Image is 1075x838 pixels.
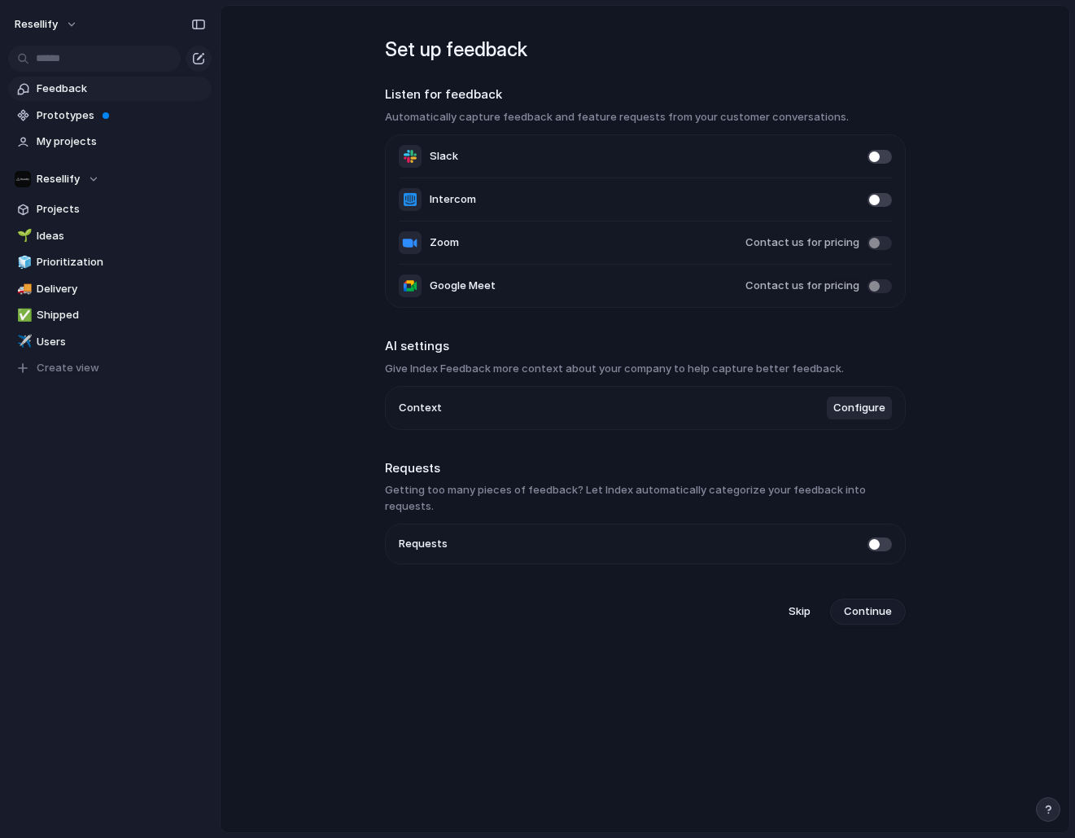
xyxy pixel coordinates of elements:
[37,254,206,270] span: Prioritization
[399,400,442,416] span: Context
[430,148,458,165] span: Slack
[776,599,824,625] button: Skip
[15,307,31,323] button: ✅
[430,278,496,294] span: Google Meet
[37,334,206,350] span: Users
[37,307,206,323] span: Shipped
[430,235,459,251] span: Zoom
[37,107,206,124] span: Prototypes
[385,482,906,514] h3: Getting too many pieces of feedback? Let Index automatically categorize your feedback into requests.
[37,201,206,217] span: Projects
[8,129,212,154] a: My projects
[37,360,99,376] span: Create view
[745,278,859,294] span: Contact us for pricing
[7,11,86,37] button: Resellify
[844,603,892,620] span: Continue
[17,306,28,325] div: ✅
[8,277,212,301] a: 🚚Delivery
[385,86,906,104] h2: Listen for feedback
[17,253,28,272] div: 🧊
[8,197,212,222] a: Projects
[8,103,212,128] a: Prototypes
[399,536,448,552] span: Requests
[430,191,476,208] span: Intercom
[827,397,892,419] button: Configure
[37,134,206,150] span: My projects
[37,81,206,97] span: Feedback
[15,281,31,297] button: 🚚
[385,109,906,125] h3: Automatically capture feedback and feature requests from your customer conversations.
[8,167,212,191] button: Resellify
[17,332,28,351] div: ✈️
[17,226,28,245] div: 🌱
[385,337,906,356] h2: AI settings
[37,281,206,297] span: Delivery
[8,224,212,248] a: 🌱Ideas
[15,334,31,350] button: ✈️
[833,400,885,416] span: Configure
[37,171,80,187] span: Resellify
[17,279,28,298] div: 🚚
[15,254,31,270] button: 🧊
[8,77,212,101] a: Feedback
[8,303,212,327] a: ✅Shipped
[15,16,58,33] span: Resellify
[385,361,906,377] h3: Give Index Feedback more context about your company to help capture better feedback.
[37,228,206,244] span: Ideas
[385,459,906,478] h2: Requests
[8,250,212,274] a: 🧊Prioritization
[15,228,31,244] button: 🌱
[8,356,212,380] button: Create view
[745,235,859,251] span: Contact us for pricing
[830,599,906,625] button: Continue
[789,603,811,620] span: Skip
[385,35,906,64] h1: Set up feedback
[8,330,212,354] a: ✈️Users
